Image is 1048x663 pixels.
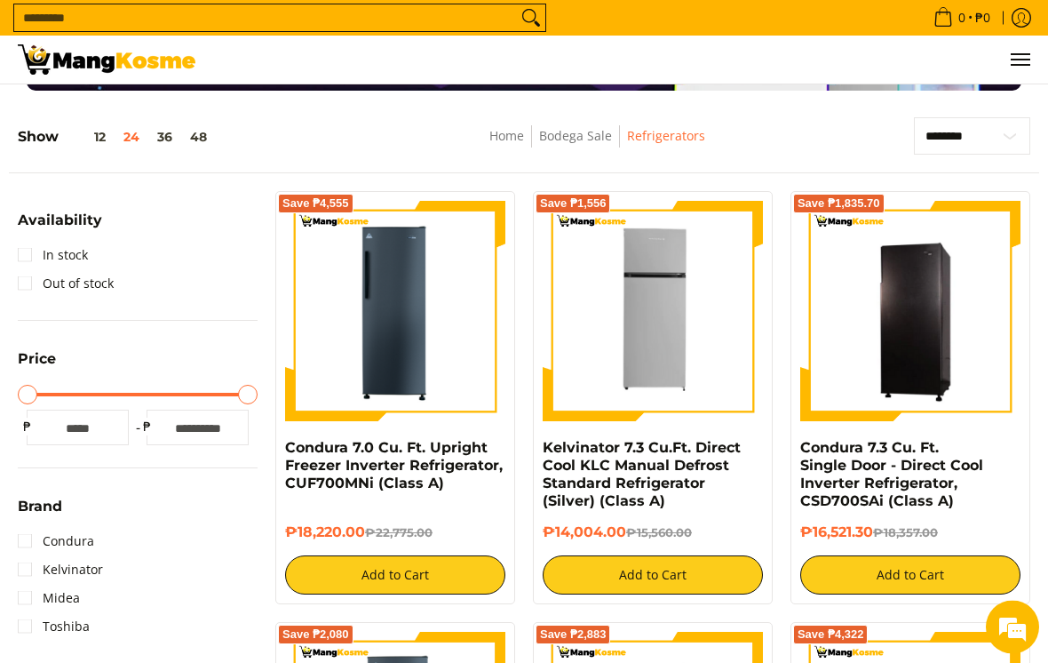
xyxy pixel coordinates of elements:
span: • [928,8,996,28]
nav: Main Menu [213,36,1030,84]
a: Condura 7.3 Cu. Ft. Single Door - Direct Cool Inverter Refrigerator, CSD700SAi (Class A) [800,440,983,510]
span: ₱ [138,419,155,436]
del: ₱15,560.00 [626,526,692,540]
span: 0 [956,12,968,24]
a: Midea [18,585,80,613]
div: Minimize live chat window [291,9,334,52]
a: Bodega Sale [539,128,612,145]
summary: Open [18,500,62,528]
button: 12 [59,131,115,145]
h6: ₱16,521.30 [800,524,1020,543]
span: Brand [18,500,62,515]
button: Add to Cart [285,556,505,595]
span: We're online! [103,211,245,390]
span: Save ₱1,835.70 [798,199,880,210]
h6: ₱18,220.00 [285,524,505,543]
summary: Open [18,353,56,380]
span: Save ₱2,080 [282,630,349,641]
span: Save ₱1,556 [540,199,607,210]
a: Refrigerators [627,128,705,145]
a: Home [489,128,524,145]
nav: Breadcrumbs [372,126,822,166]
a: Kelvinator [18,556,103,585]
button: Search [517,4,545,31]
summary: Open [18,214,102,242]
a: Kelvinator 7.3 Cu.Ft. Direct Cool KLC Manual Defrost Standard Refrigerator (Silver) (Class A) [543,440,741,510]
img: Condura 7.3 Cu. Ft. Single Door - Direct Cool Inverter Refrigerator, CSD700SAi (Class A) [800,204,1020,419]
span: Save ₱2,883 [540,630,607,641]
button: 36 [148,131,181,145]
span: Price [18,353,56,367]
button: 48 [181,131,216,145]
span: ₱ [18,419,36,436]
img: Condura 7.0 Cu. Ft. Upright Freezer Inverter Refrigerator, CUF700MNi (Class A) [285,202,505,422]
button: Add to Cart [800,556,1020,595]
span: Save ₱4,555 [282,199,349,210]
a: Condura [18,528,94,556]
button: Add to Cart [543,556,763,595]
a: Condura 7.0 Cu. Ft. Upright Freezer Inverter Refrigerator, CUF700MNi (Class A) [285,440,503,492]
img: Kelvinator 7.3 Cu.Ft. Direct Cool KLC Manual Defrost Standard Refrigerator (Silver) (Class A) [543,202,763,422]
button: 24 [115,131,148,145]
del: ₱18,357.00 [873,526,938,540]
a: Out of stock [18,270,114,299]
ul: Customer Navigation [213,36,1030,84]
img: Bodega Sale Refrigerator l Mang Kosme: Home Appliances Warehouse Sale [18,44,195,75]
textarea: Type your message and hit 'Enter' [9,459,338,522]
del: ₱22,775.00 [365,526,433,540]
button: Menu [1009,36,1030,84]
span: ₱0 [973,12,993,24]
span: Save ₱4,322 [798,630,864,641]
a: Toshiba [18,613,90,642]
a: In stock [18,242,88,270]
h5: Show [18,129,216,147]
h6: ₱14,004.00 [543,524,763,543]
div: Chat with us now [92,100,298,123]
span: Availability [18,214,102,228]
